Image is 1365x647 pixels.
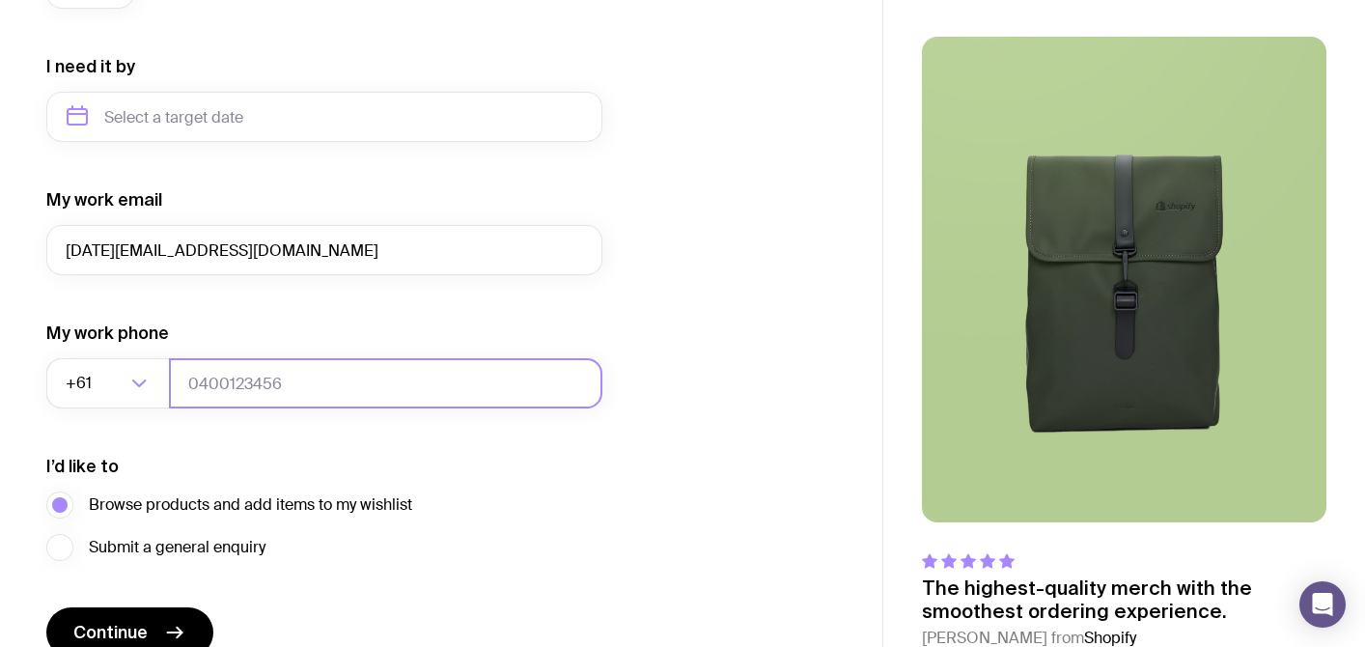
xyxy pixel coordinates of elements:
label: I’d like to [46,455,119,478]
div: Search for option [46,358,170,408]
span: Browse products and add items to my wishlist [89,493,412,517]
span: Submit a general enquiry [89,536,265,559]
label: My work email [46,188,162,211]
p: The highest-quality merch with the smoothest ordering experience. [922,577,1326,623]
input: Select a target date [46,92,602,142]
label: My work phone [46,322,169,345]
label: I need it by [46,55,135,78]
span: +61 [66,358,96,408]
div: Open Intercom Messenger [1299,581,1346,628]
span: Continue [73,621,148,644]
input: you@email.com [46,225,602,275]
input: 0400123456 [169,358,602,408]
input: Search for option [96,358,125,408]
